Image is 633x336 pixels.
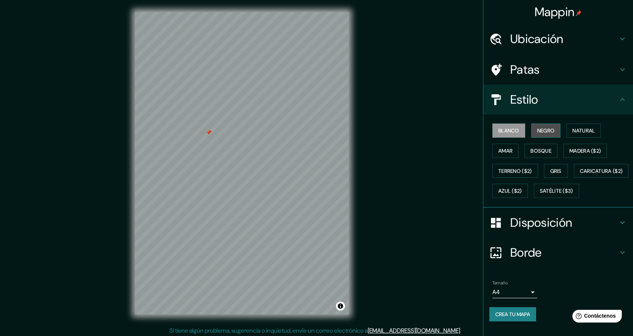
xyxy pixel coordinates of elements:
[483,55,633,85] div: Patas
[461,326,462,335] font: .
[489,307,536,321] button: Crea tu mapa
[492,144,519,158] button: Amar
[525,144,557,158] button: Bosque
[563,144,607,158] button: Madera ($2)
[492,184,528,198] button: Azul ($2)
[498,147,513,154] font: Amar
[566,123,601,138] button: Natural
[510,245,542,260] font: Borde
[531,123,561,138] button: Negro
[169,327,368,335] font: Si tiene algún problema, sugerencia o inquietud, envíe un correo electrónico a
[576,10,582,16] img: pin-icon.png
[510,31,563,47] font: Ubicación
[492,280,508,286] font: Tamaño
[492,164,538,178] button: Terreno ($2)
[336,302,345,311] button: Activar o desactivar atribución
[460,327,461,335] font: .
[483,238,633,268] div: Borde
[540,188,573,195] font: Satélite ($3)
[368,327,460,335] a: [EMAIL_ADDRESS][DOMAIN_NAME]
[495,311,530,318] font: Crea tu mapa
[534,184,579,198] button: Satélite ($3)
[574,164,629,178] button: Caricatura ($2)
[510,92,538,107] font: Estilo
[498,188,522,195] font: Azul ($2)
[572,127,595,134] font: Natural
[492,286,537,298] div: A4
[483,208,633,238] div: Disposición
[535,4,575,20] font: Mappin
[510,62,540,77] font: Patas
[537,127,555,134] font: Negro
[569,147,601,154] font: Madera ($2)
[492,123,525,138] button: Blanco
[483,24,633,54] div: Ubicación
[580,168,623,174] font: Caricatura ($2)
[530,147,551,154] font: Bosque
[498,168,532,174] font: Terreno ($2)
[462,326,464,335] font: .
[544,164,568,178] button: Gris
[492,288,500,296] font: A4
[510,215,572,230] font: Disposición
[483,85,633,114] div: Estilo
[550,168,562,174] font: Gris
[135,12,349,314] canvas: Mapa
[498,127,519,134] font: Blanco
[566,307,625,328] iframe: Lanzador de widgets de ayuda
